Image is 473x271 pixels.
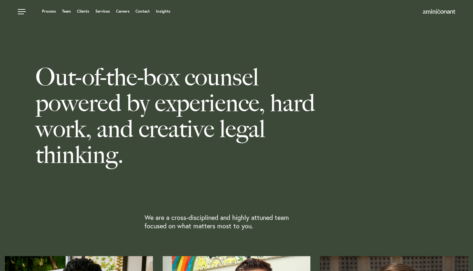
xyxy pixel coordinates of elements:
[77,9,89,13] a: Clients
[135,9,150,13] a: Contact
[156,9,170,13] a: Insights
[116,9,130,13] a: Careers
[145,213,304,230] p: We are a cross-disciplined and highly attuned team focused on what matters most to you.
[423,9,455,14] img: Amini & Conant
[42,9,56,13] a: Process
[423,9,455,15] a: Home
[62,9,71,13] a: Team
[95,9,110,13] a: Services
